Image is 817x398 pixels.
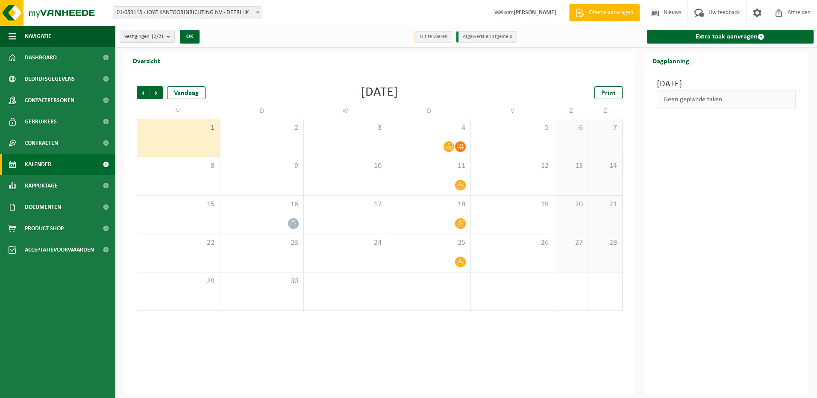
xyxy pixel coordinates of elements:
[514,9,556,16] strong: [PERSON_NAME]
[25,239,94,260] span: Acceptatievoorwaarden
[224,200,299,209] span: 16
[391,161,466,171] span: 11
[475,200,550,209] span: 19
[141,161,215,171] span: 8
[657,78,796,91] h3: [DATE]
[25,132,58,154] span: Contracten
[120,30,175,43] button: Vestigingen(2/2)
[25,47,57,68] span: Dashboard
[150,86,163,99] span: Volgende
[113,6,262,19] span: 01-059115 - JOYE KANTOORINRICHTING NV - DEERLIJK
[647,30,814,44] a: Extra taak aanvragen
[475,238,550,248] span: 26
[475,123,550,133] span: 5
[141,277,215,286] span: 29
[180,30,200,44] button: OK
[593,238,618,248] span: 28
[25,154,51,175] span: Kalender
[308,200,382,209] span: 17
[308,238,382,248] span: 24
[657,91,796,108] div: Geen geplande taken
[593,161,618,171] span: 14
[224,161,299,171] span: 9
[569,4,640,21] a: Offerte aanvragen
[137,103,220,119] td: M
[475,161,550,171] span: 12
[456,31,517,43] li: Afgewerkt en afgemeld
[113,7,262,19] span: 01-059115 - JOYE KANTOORINRICHTING NV - DEERLIJK
[25,218,64,239] span: Product Shop
[361,86,398,99] div: [DATE]
[587,9,635,17] span: Offerte aanvragen
[141,200,215,209] span: 15
[141,123,215,133] span: 1
[558,161,584,171] span: 13
[558,200,584,209] span: 20
[558,123,584,133] span: 6
[588,103,623,119] td: Z
[391,238,466,248] span: 25
[137,86,150,99] span: Vorige
[224,277,299,286] span: 30
[25,68,75,90] span: Bedrijfsgegevens
[152,34,163,39] count: (2/2)
[601,90,616,97] span: Print
[167,86,206,99] div: Vandaag
[25,90,74,111] span: Contactpersonen
[644,52,698,69] h2: Dagplanning
[554,103,588,119] td: Z
[414,31,452,43] li: Uit te voeren
[594,86,623,99] a: Print
[391,123,466,133] span: 4
[25,111,57,132] span: Gebruikers
[308,123,382,133] span: 3
[308,161,382,171] span: 10
[558,238,584,248] span: 27
[25,196,61,218] span: Documenten
[25,175,58,196] span: Rapportage
[593,123,618,133] span: 7
[304,103,387,119] td: W
[224,123,299,133] span: 2
[124,52,169,69] h2: Overzicht
[593,200,618,209] span: 21
[391,200,466,209] span: 18
[224,238,299,248] span: 23
[141,238,215,248] span: 22
[25,26,51,47] span: Navigatie
[471,103,554,119] td: V
[124,30,163,43] span: Vestigingen
[387,103,470,119] td: D
[220,103,303,119] td: D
